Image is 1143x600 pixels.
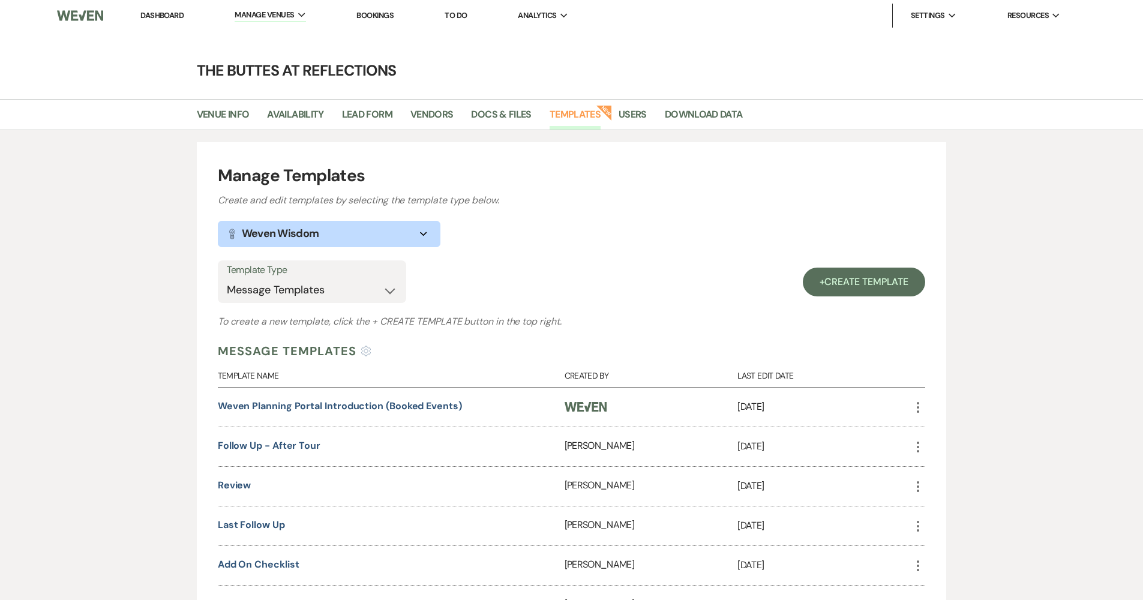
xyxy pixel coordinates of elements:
[737,518,911,533] p: [DATE]
[410,107,454,130] a: Vendors
[803,268,926,296] a: +Create Template
[619,107,647,130] a: Users
[565,360,738,387] div: Created By
[737,399,911,415] p: [DATE]
[596,104,613,121] strong: New
[218,400,462,412] a: Weven Planning Portal Introduction (Booked Events)
[218,221,440,247] button: Weven Wisdom
[242,226,319,242] h1: Weven Wisdom
[218,163,926,188] h1: Manage Templates
[911,10,945,22] span: Settings
[218,439,320,452] a: Follow up - After Tour
[267,107,323,130] a: Availability
[737,557,911,573] p: [DATE]
[518,10,556,22] span: Analytics
[227,262,397,279] label: Template Type
[218,193,926,208] h3: Create and edit templates by selecting the template type below.
[140,10,184,20] a: Dashboard
[218,314,926,329] h3: To create a new template, click the button in the top right.
[565,467,738,506] div: [PERSON_NAME]
[550,107,601,130] a: Templates
[342,107,392,130] a: Lead Form
[737,439,911,454] p: [DATE]
[218,360,565,387] div: Template Name
[356,10,394,20] a: Bookings
[737,478,911,494] p: [DATE]
[218,479,251,491] a: Review
[565,402,607,412] img: Weven Logo
[218,558,299,571] a: Add on checklist
[235,9,294,21] span: Manage Venues
[1007,10,1049,22] span: Resources
[218,518,285,531] a: Last follow up
[471,107,531,130] a: Docs & Files
[218,342,356,360] h4: Message Templates
[57,3,103,28] img: Weven Logo
[197,107,250,130] a: Venue Info
[737,360,911,387] div: Last Edit Date
[824,275,908,288] span: Create Template
[565,506,738,545] div: [PERSON_NAME]
[372,315,462,328] span: + Create Template
[565,427,738,466] div: [PERSON_NAME]
[565,546,738,585] div: [PERSON_NAME]
[445,10,467,20] a: To Do
[665,107,743,130] a: Download Data
[140,60,1004,81] h4: The Buttes at Reflections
